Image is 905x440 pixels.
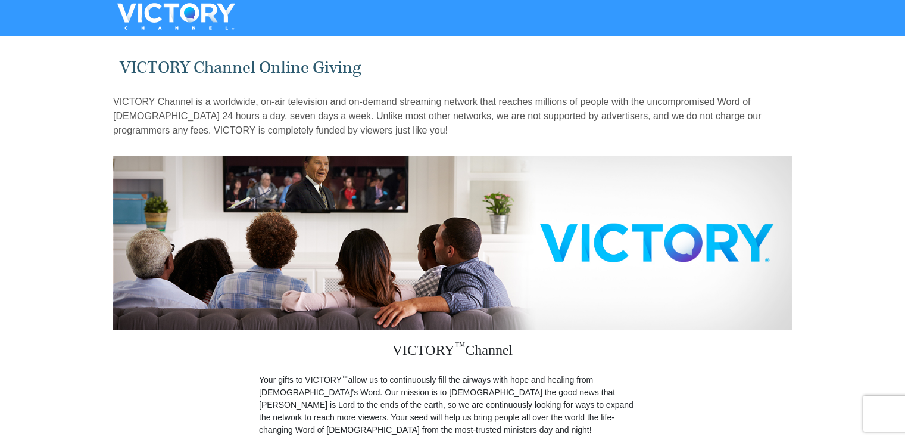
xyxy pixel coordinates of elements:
img: VICTORYTHON - VICTORY Channel [102,3,251,30]
p: VICTORY Channel is a worldwide, on-air television and on-demand streaming network that reaches mi... [113,95,792,138]
h3: VICTORY Channel [259,330,646,374]
sup: ™ [455,340,466,352]
p: Your gifts to VICTORY allow us to continuously fill the airways with hope and healing from [DEMOG... [259,374,646,436]
h1: VICTORY Channel Online Giving [120,58,786,78]
sup: ™ [342,374,348,381]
